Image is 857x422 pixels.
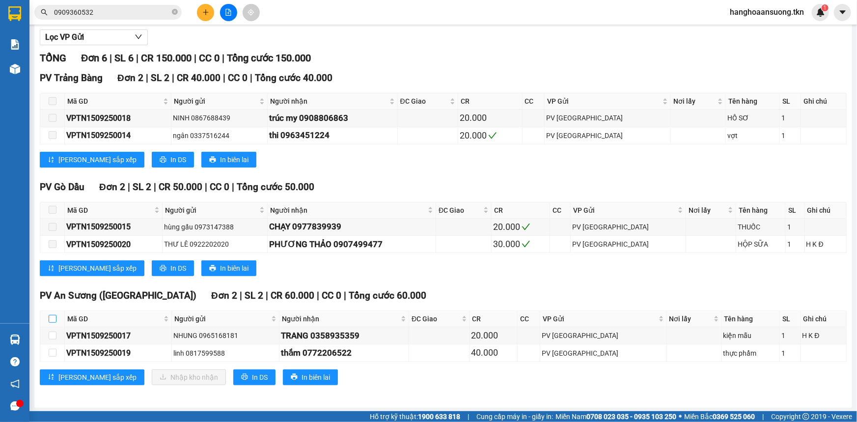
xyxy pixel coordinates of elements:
span: Đơn 2 [117,72,143,84]
div: ngân 0337516244 [173,130,265,141]
span: Nơi lấy [689,205,726,216]
span: | [232,181,234,193]
button: printerIn biên lai [283,369,338,385]
div: TRANG 0358935359 [281,329,407,342]
span: SL 2 [245,290,263,301]
span: Tổng cước 150.000 [227,52,311,64]
th: CR [470,311,518,327]
div: NINH 0867688439 [173,113,265,123]
button: printerIn biên lai [201,152,256,168]
span: | [154,181,156,193]
span: CR 60.000 [271,290,314,301]
img: warehouse-icon [10,335,20,345]
span: | [250,72,252,84]
span: | [128,181,130,193]
td: PV Tây Ninh [571,236,686,253]
div: H K Đ [802,330,845,341]
span: | [172,72,174,84]
div: hùng gấu 0973147388 [164,222,266,232]
span: CC 0 [228,72,248,84]
div: vợt [727,130,778,141]
div: VPTN1509250020 [66,238,161,251]
div: thi 0963451224 [269,129,396,142]
div: PV [GEOGRAPHIC_DATA] [542,348,664,359]
span: In DS [252,372,268,383]
span: Người nhận [270,96,387,107]
div: 1 [781,348,799,359]
span: down [135,33,142,41]
span: | [194,52,196,64]
div: VPTN1509250015 [66,221,161,233]
th: Ghi chú [801,311,847,327]
span: ⚪️ [679,415,682,419]
span: sort-ascending [48,156,55,164]
div: HỒ SƠ [727,113,778,123]
div: PV [GEOGRAPHIC_DATA] [542,330,664,341]
span: In biên lai [220,263,249,274]
td: VPTN1509250015 [65,219,163,236]
button: printerIn biên lai [201,260,256,276]
span: sort-ascending [48,265,55,273]
div: 1 [781,130,799,141]
span: | [110,52,112,64]
button: sort-ascending[PERSON_NAME] sắp xếp [40,260,144,276]
span: Người gửi [174,313,270,324]
div: 1 [781,330,799,341]
span: message [10,401,20,411]
div: PV [GEOGRAPHIC_DATA] [546,113,669,123]
span: SL 2 [133,181,151,193]
img: icon-new-feature [816,8,825,17]
span: ĐC Giao [412,313,459,324]
button: printerIn DS [152,260,194,276]
span: | [136,52,138,64]
div: 40.000 [471,346,516,360]
div: 20.000 [493,220,549,234]
div: THƯ LÊ 0922202020 [164,239,266,250]
span: PV Trảng Bàng [40,72,103,84]
span: VP Gửi [573,205,676,216]
span: VP Gửi [543,313,656,324]
th: Ghi chú [801,93,847,110]
span: CC 0 [322,290,341,301]
div: VPTN1509250017 [66,330,170,342]
span: sort-ascending [48,373,55,381]
span: CR 150.000 [141,52,192,64]
button: file-add [220,4,237,21]
div: 20.000 [460,111,521,125]
span: printer [241,373,248,381]
span: Nơi lấy [669,313,712,324]
span: Miền Bắc [684,411,755,422]
span: In DS [170,154,186,165]
div: trúc my 0908806863 [269,112,396,125]
span: PV Gò Dầu [40,181,84,193]
span: file-add [225,9,232,16]
div: VPTN1509250014 [66,129,169,141]
td: VPTN1509250017 [65,327,172,344]
div: thắm 0772206522 [281,346,407,360]
span: | [240,290,242,301]
button: sort-ascending[PERSON_NAME] sắp xếp [40,369,144,385]
img: solution-icon [10,39,20,50]
th: CC [518,311,540,327]
span: Hỗ trợ kỹ thuật: [370,411,460,422]
button: printerIn DS [233,369,276,385]
span: copyright [802,413,809,420]
div: PV [GEOGRAPHIC_DATA] [572,222,684,232]
th: Tên hàng [722,311,780,327]
span: hanghoaansuong.tkn [722,6,812,18]
div: 30.000 [493,237,549,251]
img: logo-vxr [8,6,21,21]
button: sort-ascending[PERSON_NAME] sắp xếp [40,152,144,168]
div: 1 [787,239,803,250]
div: PV [GEOGRAPHIC_DATA] [572,239,684,250]
div: VPTN1509250019 [66,347,170,359]
div: HỘP SỮA [738,239,784,250]
div: VPTN1509250018 [66,112,169,124]
span: printer [160,156,166,164]
button: caret-down [834,4,851,21]
span: check [522,240,530,249]
span: Người nhận [270,205,426,216]
span: VP Gửi [547,96,661,107]
div: CHẠY 0977839939 [269,220,434,233]
td: PV Tây Ninh [571,219,686,236]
